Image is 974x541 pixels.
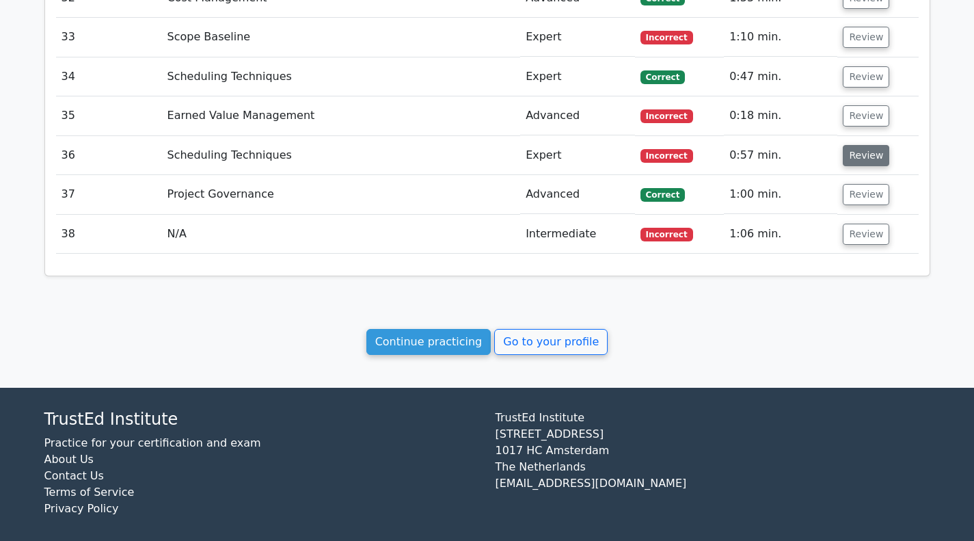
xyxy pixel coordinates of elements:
[44,486,135,499] a: Terms of Service
[724,215,837,254] td: 1:06 min.
[843,145,889,166] button: Review
[724,175,837,214] td: 1:00 min.
[843,224,889,245] button: Review
[162,175,521,214] td: Project Governance
[724,57,837,96] td: 0:47 min.
[44,453,94,466] a: About Us
[56,18,162,57] td: 33
[724,18,837,57] td: 1:10 min.
[520,175,635,214] td: Advanced
[162,57,521,96] td: Scheduling Techniques
[56,57,162,96] td: 34
[640,31,693,44] span: Incorrect
[56,175,162,214] td: 37
[843,27,889,48] button: Review
[724,96,837,135] td: 0:18 min.
[44,436,261,449] a: Practice for your certification and exam
[56,96,162,135] td: 35
[640,228,693,241] span: Incorrect
[366,329,491,355] a: Continue practicing
[640,188,685,202] span: Correct
[44,502,119,515] a: Privacy Policy
[520,136,635,175] td: Expert
[494,329,608,355] a: Go to your profile
[44,410,479,430] h4: TrustEd Institute
[843,105,889,127] button: Review
[640,70,685,84] span: Correct
[56,136,162,175] td: 36
[640,109,693,123] span: Incorrect
[520,18,635,57] td: Expert
[640,149,693,163] span: Incorrect
[520,57,635,96] td: Expert
[56,215,162,254] td: 38
[487,410,938,528] div: TrustEd Institute [STREET_ADDRESS] 1017 HC Amsterdam The Netherlands [EMAIL_ADDRESS][DOMAIN_NAME]
[162,136,521,175] td: Scheduling Techniques
[44,469,104,482] a: Contact Us
[843,184,889,205] button: Review
[162,96,521,135] td: Earned Value Management
[162,18,521,57] td: Scope Baseline
[520,215,635,254] td: Intermediate
[724,136,837,175] td: 0:57 min.
[843,66,889,88] button: Review
[520,96,635,135] td: Advanced
[162,215,521,254] td: N/A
